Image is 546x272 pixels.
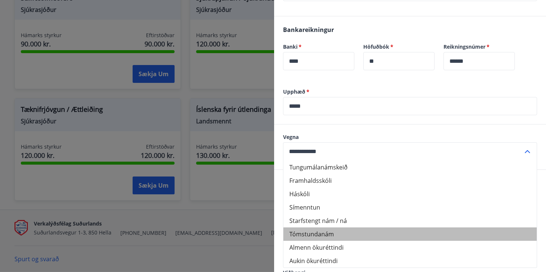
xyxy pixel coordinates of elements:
label: Höfuðbók [363,43,435,51]
li: Háskóli [283,187,537,201]
li: Almenn ökuréttindi [283,241,537,254]
label: Vegna [283,133,537,141]
label: Upphæð [283,88,537,95]
li: Tungumálanámskeið [283,161,537,174]
label: Reikningsnúmer [443,43,515,51]
li: Símenntun [283,201,537,214]
span: Bankareikningur [283,26,334,34]
li: Starfstengt nám / ná [283,214,537,227]
li: Aukin ökuréttindi [283,254,537,268]
div: Upphæð [283,97,537,115]
li: Framhaldsskóli [283,174,537,187]
label: Banki [283,43,354,51]
li: Tómstundanám [283,227,537,241]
